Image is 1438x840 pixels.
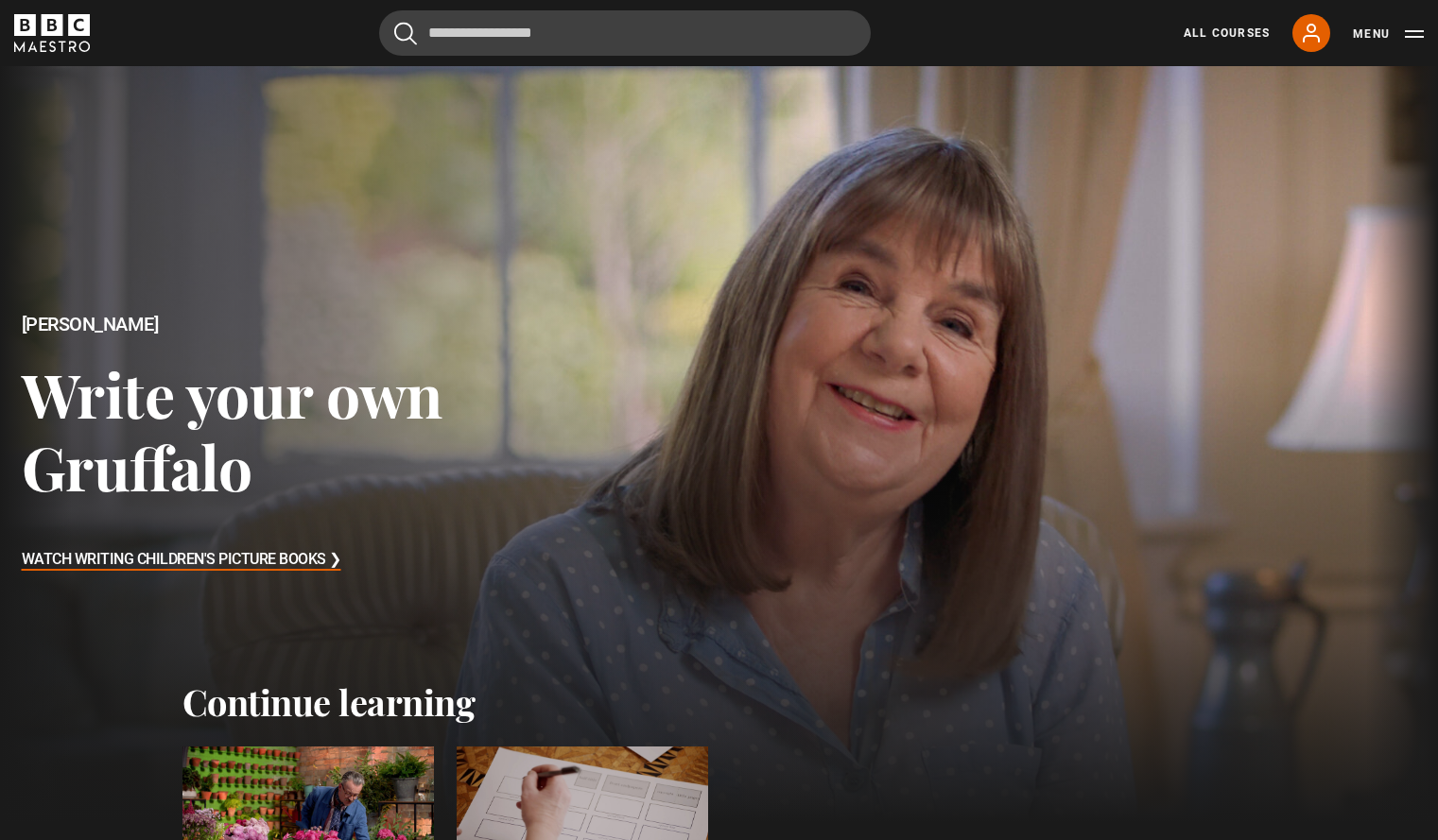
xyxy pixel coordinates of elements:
h2: [PERSON_NAME] [22,314,576,335]
button: Submit the search query [394,22,417,45]
h3: Write your own Gruffalo [22,357,576,504]
a: All Courses [1184,25,1270,42]
svg: BBC Maestro [14,14,90,52]
button: Toggle navigation [1353,25,1424,43]
h2: Continue learning [182,680,1256,724]
input: Search [379,10,871,56]
h3: Watch Writing Children's Picture Books ❯ [22,546,341,574]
